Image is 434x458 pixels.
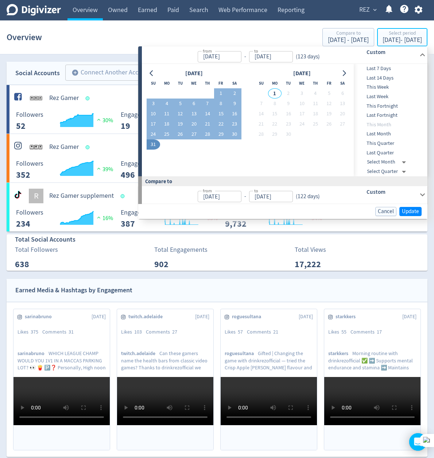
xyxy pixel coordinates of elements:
[309,99,322,109] button: 11
[354,111,426,119] span: Last Fortnight
[147,68,157,78] button: Go to previous month
[409,433,427,451] div: Open Intercom Messenger
[402,209,419,214] span: Update
[7,26,42,49] h1: Overview
[255,109,268,119] button: 14
[309,109,322,119] button: 18
[354,64,426,73] div: Last 7 Days
[354,74,426,82] span: Last 14 Days
[183,69,205,78] div: [DATE]
[293,53,323,61] div: ( 123 days )
[354,129,426,139] div: Last Month
[187,119,201,129] button: 20
[295,78,309,88] th: Wednesday
[255,78,268,88] th: Sunday
[201,129,214,139] button: 28
[147,119,160,129] button: 17
[282,88,295,99] button: 2
[187,129,201,139] button: 27
[322,78,336,88] th: Friday
[268,119,282,129] button: 22
[383,31,422,37] div: Select period
[203,48,212,54] label: from
[160,78,174,88] th: Monday
[354,93,426,101] span: Last Week
[339,68,349,78] button: Go to next month
[214,129,228,139] button: 29
[174,129,187,139] button: 26
[354,149,426,157] span: Last Quarter
[142,186,427,204] div: from-to(122 days)Custom
[282,99,295,109] button: 9
[147,99,160,109] button: 3
[187,78,201,88] th: Wednesday
[282,119,295,129] button: 23
[121,194,127,198] span: Data last synced: 31 Aug 2025, 9:02pm (AEST)
[201,78,214,88] th: Thursday
[160,129,174,139] button: 25
[336,109,349,119] button: 20
[282,78,295,88] th: Tuesday
[354,92,426,101] div: Last Week
[354,111,426,120] div: Last Fortnight
[214,78,228,88] th: Friday
[309,119,322,129] button: 25
[147,109,160,119] button: 10
[228,129,241,139] button: 30
[214,119,228,129] button: 22
[367,188,416,196] h6: Custom
[201,119,214,129] button: 21
[268,99,282,109] button: 8
[336,88,349,99] button: 6
[354,101,426,111] div: This Fortnight
[147,78,160,88] th: Sunday
[322,109,336,119] button: 19
[375,207,396,216] button: Cancel
[354,130,426,138] span: Last Month
[367,167,409,176] div: Select Quarter
[268,129,282,139] button: 29
[142,46,427,64] div: from-to(123 days)Custom
[241,53,249,61] div: -
[377,28,427,46] button: Select period[DATE]- [DATE]
[268,78,282,88] th: Monday
[228,99,241,109] button: 9
[328,31,369,37] div: Compare to
[378,209,394,214] span: Cancel
[309,78,322,88] th: Thursday
[359,4,370,16] span: REZ
[174,119,187,129] button: 19
[241,192,249,201] div: -
[322,28,374,46] button: Compare to[DATE] - [DATE]
[228,88,241,99] button: 2
[309,88,322,99] button: 4
[268,109,282,119] button: 15
[295,109,309,119] button: 17
[399,207,422,216] button: Update
[174,78,187,88] th: Tuesday
[295,88,309,99] button: 3
[367,48,416,57] h6: Custom
[282,129,295,139] button: 30
[201,99,214,109] button: 7
[187,109,201,119] button: 13
[367,157,409,167] div: Select Month
[357,4,379,16] button: REZ
[354,82,426,92] div: This Week
[336,119,349,129] button: 27
[291,69,313,78] div: [DATE]
[255,129,268,139] button: 28
[322,119,336,129] button: 26
[201,109,214,119] button: 14
[160,119,174,129] button: 18
[228,78,241,88] th: Saturday
[295,99,309,109] button: 10
[254,188,258,194] label: to
[138,176,427,186] div: Compare to
[354,102,426,110] span: This Fortnight
[228,119,241,129] button: 23
[160,99,174,109] button: 4
[322,88,336,99] button: 5
[354,83,426,91] span: This Week
[203,188,212,194] label: from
